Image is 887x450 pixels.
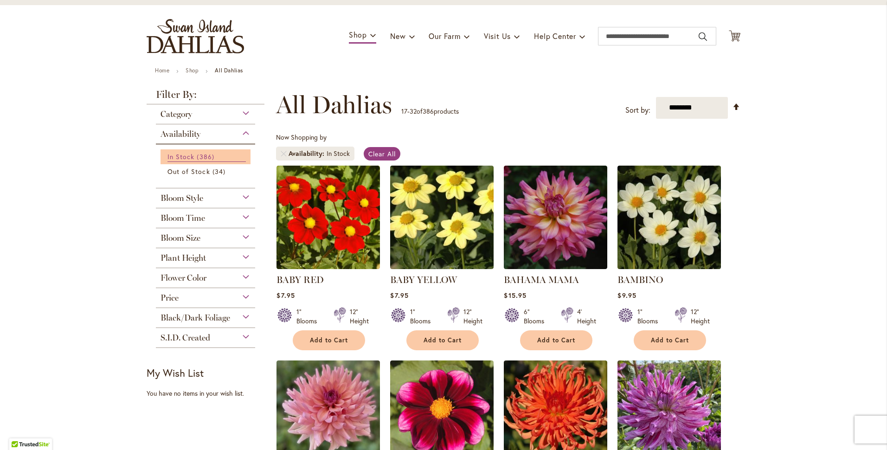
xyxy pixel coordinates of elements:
a: Shop [186,67,199,74]
a: In Stock 386 [167,152,246,162]
span: Our Farm [429,31,460,41]
span: All Dahlias [276,91,392,119]
a: BABY YELLOW [390,262,494,271]
span: S.I.D. Created [161,333,210,343]
a: Out of Stock 34 [167,167,246,176]
span: Category [161,109,192,119]
span: 17 [401,107,407,116]
span: Price [161,293,179,303]
span: Help Center [534,31,576,41]
span: $15.95 [504,291,526,300]
span: Add to Cart [651,336,689,344]
img: BAMBINO [617,166,721,269]
span: Visit Us [484,31,511,41]
span: Availability [161,129,200,139]
span: 386 [197,152,216,161]
button: Add to Cart [406,330,479,350]
span: Shop [349,30,367,39]
span: Availability [289,149,327,158]
iframe: Launch Accessibility Center [7,417,33,443]
strong: All Dahlias [215,67,243,74]
span: Add to Cart [424,336,462,344]
img: BABY RED [276,166,380,269]
button: Add to Cart [634,330,706,350]
div: In Stock [327,149,350,158]
span: Add to Cart [310,336,348,344]
span: Bloom Style [161,193,203,203]
span: Add to Cart [537,336,575,344]
a: BAMBINO [617,262,721,271]
img: Bahama Mama [504,166,607,269]
a: Home [155,67,169,74]
span: Bloom Time [161,213,205,223]
a: Bahama Mama [504,262,607,271]
label: Sort by: [625,102,650,119]
button: Add to Cart [520,330,592,350]
span: 32 [410,107,417,116]
div: 1" Blooms [410,307,436,326]
a: store logo [147,19,244,53]
div: 4' Height [577,307,596,326]
div: 12" Height [691,307,710,326]
span: In Stock [167,152,194,161]
span: $7.95 [276,291,295,300]
a: BAHAMA MAMA [504,274,579,285]
button: Add to Cart [293,330,365,350]
div: 12" Height [463,307,482,326]
a: Clear All [364,147,400,161]
div: You have no items in your wish list. [147,389,270,398]
img: BABY YELLOW [390,166,494,269]
a: BABY RED [276,274,324,285]
span: 34 [212,167,228,176]
span: Plant Height [161,253,206,263]
strong: Filter By: [147,90,264,104]
div: 6" Blooms [524,307,550,326]
span: Clear All [368,149,396,158]
a: BAMBINO [617,274,663,285]
a: BABY YELLOW [390,274,457,285]
a: BABY RED [276,262,380,271]
span: $7.95 [390,291,408,300]
span: Flower Color [161,273,206,283]
span: Bloom Size [161,233,200,243]
div: 12" Height [350,307,369,326]
span: Out of Stock [167,167,210,176]
span: 386 [423,107,434,116]
span: Black/Dark Foliage [161,313,230,323]
div: 1" Blooms [637,307,663,326]
a: Remove Availability In Stock [281,151,286,156]
strong: My Wish List [147,366,204,379]
span: Now Shopping by [276,133,327,141]
p: - of products [401,104,459,119]
span: New [390,31,405,41]
span: $9.95 [617,291,636,300]
div: 1" Blooms [296,307,322,326]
